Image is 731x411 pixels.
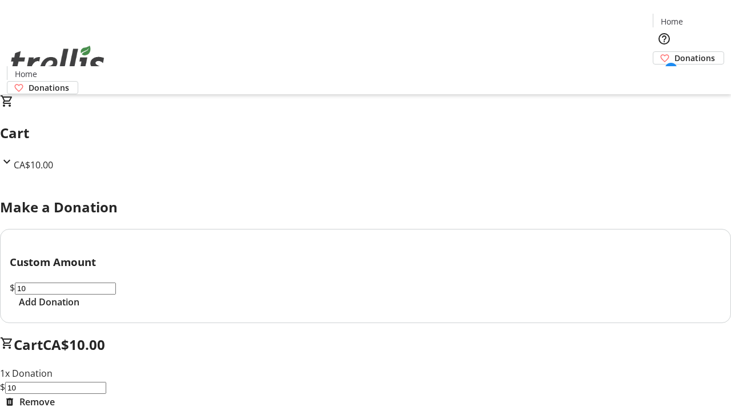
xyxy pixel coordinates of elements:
input: Donation Amount [15,283,116,295]
h3: Custom Amount [10,254,721,270]
a: Donations [653,51,724,65]
span: Donations [674,52,715,64]
button: Cart [653,65,676,87]
a: Donations [7,81,78,94]
span: $ [10,281,15,294]
img: Orient E2E Organization sZTEsz5ByT's Logo [7,33,109,90]
span: CA$10.00 [43,335,105,354]
span: Add Donation [19,295,79,309]
span: Home [661,15,683,27]
span: CA$10.00 [14,159,53,171]
button: Help [653,27,676,50]
a: Home [7,68,44,80]
span: Remove [19,395,55,409]
span: Donations [29,82,69,94]
input: Donation Amount [5,382,106,394]
a: Home [653,15,690,27]
span: Home [15,68,37,80]
button: Add Donation [10,295,89,309]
